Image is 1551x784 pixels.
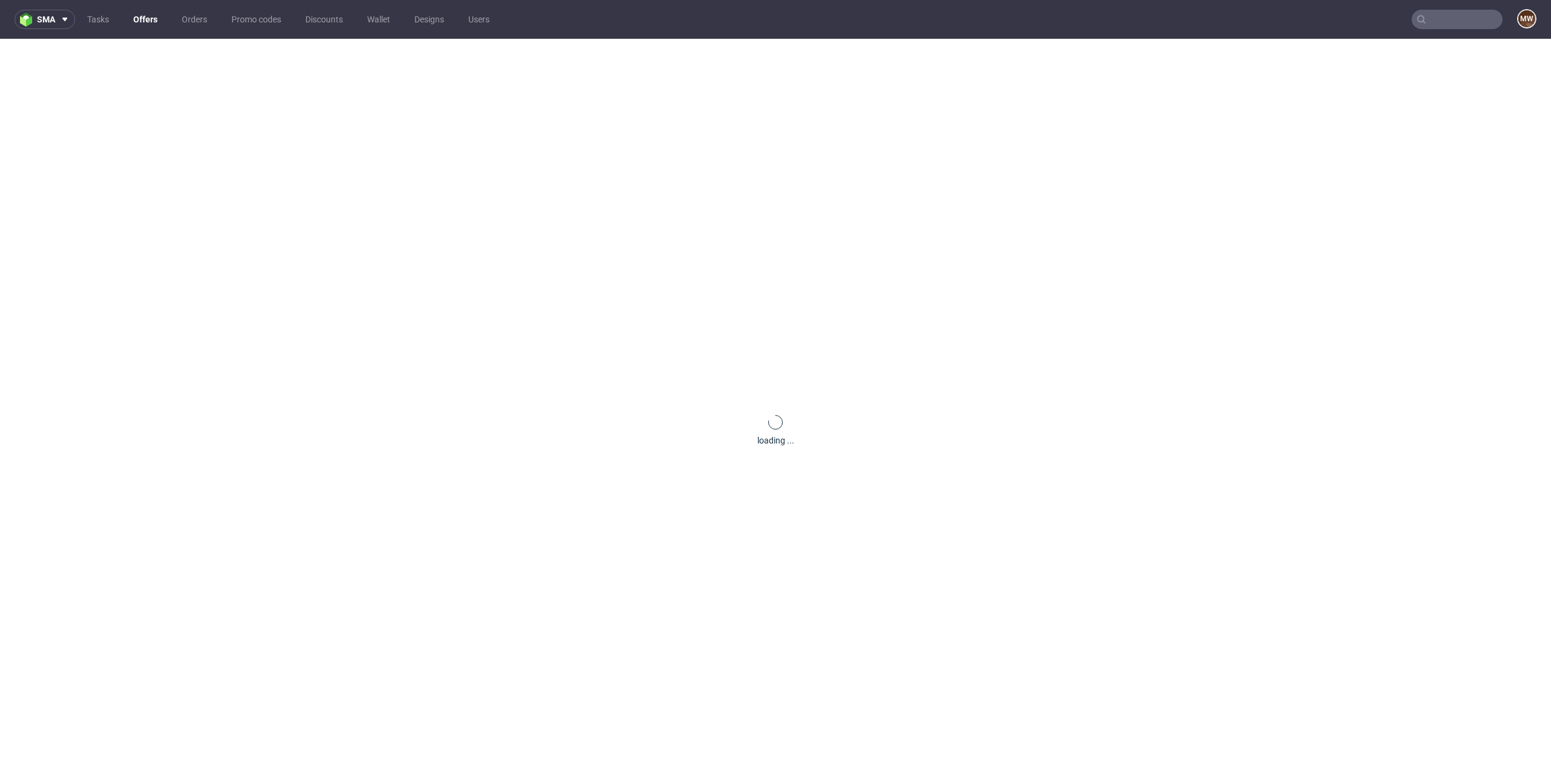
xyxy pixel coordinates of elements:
figcaption: MW [1518,10,1535,27]
span: sma [37,15,55,24]
a: Users [461,10,497,29]
div: loading ... [757,434,794,447]
a: Orders [174,10,214,29]
a: Offers [126,10,165,29]
button: sma [15,10,75,29]
img: logo [20,13,37,27]
a: Promo codes [224,10,288,29]
a: Discounts [298,10,350,29]
a: Wallet [360,10,397,29]
a: Designs [407,10,451,29]
a: Tasks [80,10,116,29]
